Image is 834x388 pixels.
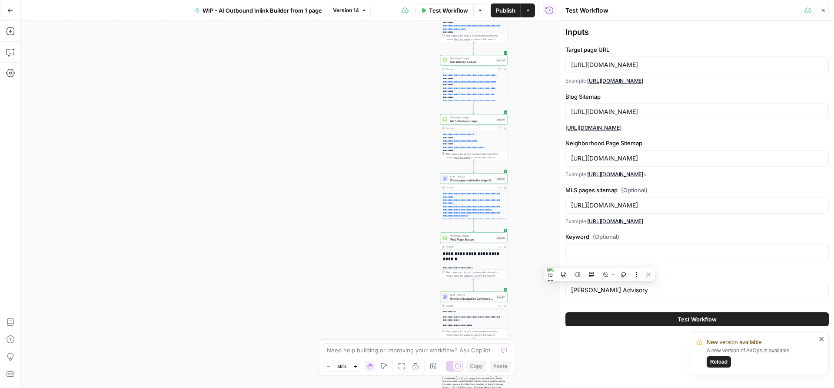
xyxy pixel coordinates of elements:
a: [URL][DOMAIN_NAME] [587,77,643,84]
span: Test Workflow [678,315,717,324]
g: Edge from step_86 to step_88 [473,220,475,232]
span: Web Page Scrape [450,237,494,241]
g: Edge from step_80 to step_86 [473,161,475,173]
g: Edge from step_88 to step_87 [473,279,475,291]
div: Step 84 [496,58,506,62]
div: This output is too large & has been abbreviated for review. to view the full content. [446,271,505,278]
span: Reload [710,358,728,366]
div: A new version of AirOps is available. [707,347,816,368]
button: Test Workflow [565,312,829,326]
g: Edge from step_56 to step_84 [473,42,475,55]
span: Test Workflow [429,6,468,15]
button: close [819,335,825,342]
span: Copy the output [454,156,471,159]
span: Copy the output [454,334,471,336]
span: LLM · GPT-4.1 [450,293,494,297]
div: Step 88 [496,236,505,240]
div: Output [446,127,495,130]
span: Web Page Scrape [450,116,494,119]
div: Step 86 [496,177,505,181]
span: (Optional) [593,232,619,241]
label: Target page URL [565,45,829,54]
label: Keyword [565,232,829,241]
button: Publish [491,3,521,17]
span: Remove Navigation Content from Target URL [450,296,494,301]
label: MLS pages sitemap [565,186,829,194]
span: 50% [337,363,347,370]
span: Publish [496,6,515,15]
span: MLS sitemap scrape [450,119,494,123]
span: LLM · GPT-4.1 [450,175,494,178]
input: What is a Large Language Model: A Complete Guide [571,201,823,210]
div: This output is too large & has been abbreviated for review. to view the full content. [446,152,505,159]
span: Copy the output [454,38,471,40]
div: Step 80 [496,117,505,121]
span: Copy [470,362,483,370]
span: WIP - AI Outbound Inlink Builder from 1 page [203,6,322,15]
a: [URL][DOMAIN_NAME] [587,218,643,224]
div: Output [446,304,495,308]
button: WIP - AI Outbound Inlink Builder from 1 page [189,3,327,17]
div: Step 87 [496,295,505,299]
span: Paste [493,362,508,370]
p: Example: [565,77,829,85]
label: Blog Sitemap [565,92,829,101]
div: This output is too large & has been abbreviated for review. to view the full content. [446,330,505,337]
span: Version 14 [333,7,359,14]
span: Web Page Scrape [450,57,494,60]
span: Copy the output [454,274,471,277]
div: Output [446,186,495,189]
button: Reload [707,356,731,368]
button: Paste [490,361,511,372]
span: Web Page Scrape [450,234,494,237]
span: New version available [707,338,761,347]
g: Edge from step_84 to step_80 [473,101,475,114]
a: [URL][DOMAIN_NAME] [587,171,643,177]
div: Output [446,245,495,248]
div: This output is too large & has been abbreviated for review. to view the full content. [446,34,505,41]
button: Copy [466,361,486,372]
p: Example: [565,217,829,226]
span: Nei sitemap scrape [450,60,494,64]
div: Inputs [565,26,829,38]
button: Version 14 [329,5,371,16]
input: Taylor Lucyk Group [571,107,823,116]
span: (Optional) [621,186,648,194]
label: Neighborhood Page Sitemap [565,139,829,147]
span: Finds pages related to target URL [450,178,494,182]
g: Edge from step_87 to step_90 [473,338,475,351]
label: Business Name [565,271,829,279]
input: best restaurants [571,154,823,163]
p: Example: < [565,170,829,179]
button: Test Workflow [415,3,473,17]
a: [URL][DOMAIN_NAME] [565,124,621,131]
input: https://gingermartin.com/blog/pet-friendly-wineries-in-napa-and-sonoma [571,60,823,69]
div: Output [446,67,495,71]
